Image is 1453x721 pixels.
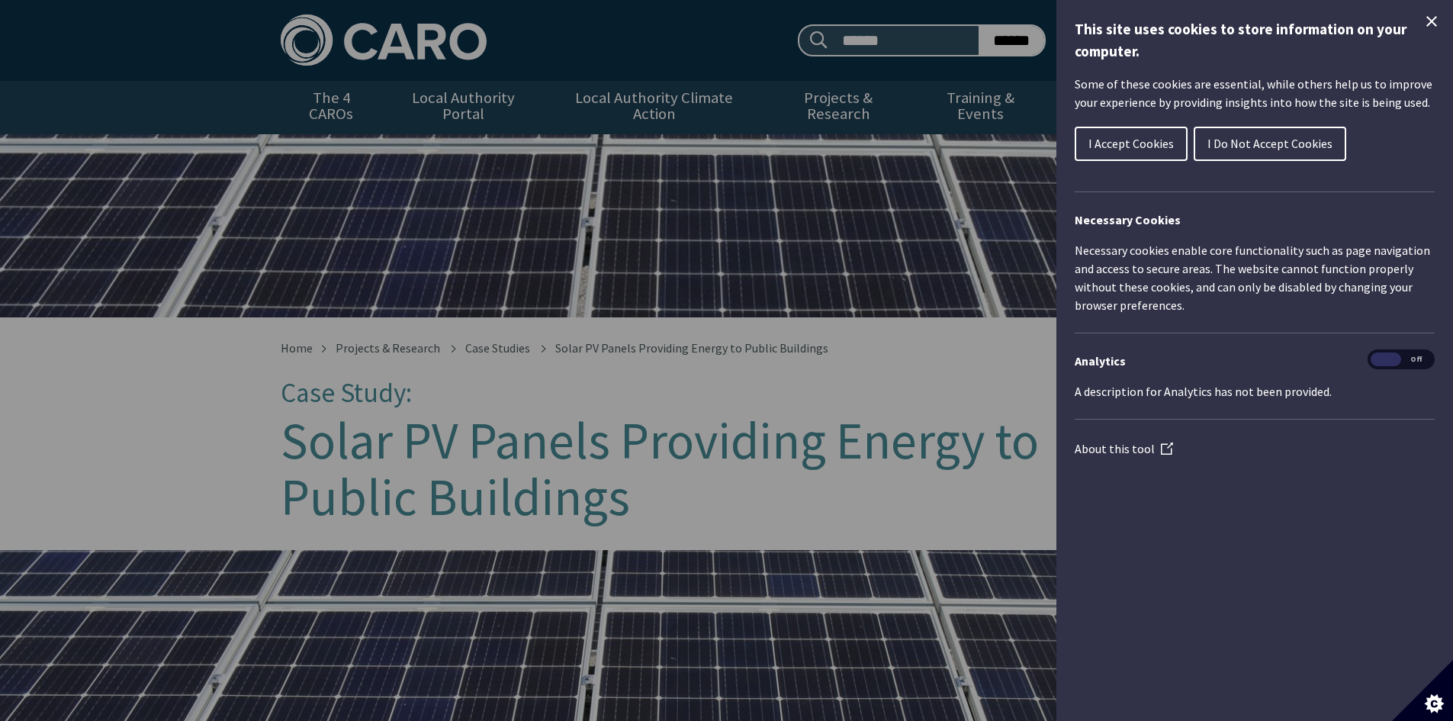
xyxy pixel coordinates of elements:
[1075,211,1435,229] h2: Necessary Cookies
[1075,241,1435,314] p: Necessary cookies enable core functionality such as page navigation and access to secure areas. T...
[1075,382,1435,401] p: A description for Analytics has not been provided.
[1075,127,1188,161] button: I Accept Cookies
[1207,136,1332,151] span: I Do Not Accept Cookies
[1075,18,1435,63] h1: This site uses cookies to store information on your computer.
[1075,441,1173,456] a: About this tool
[1371,352,1401,367] span: On
[1075,75,1435,111] p: Some of these cookies are essential, while others help us to improve your experience by providing...
[1194,127,1346,161] button: I Do Not Accept Cookies
[1401,352,1432,367] span: Off
[1392,660,1453,721] button: Set cookie preferences
[1075,352,1435,370] h3: Analytics
[1088,136,1174,151] span: I Accept Cookies
[1422,12,1441,31] button: Close Cookie Control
